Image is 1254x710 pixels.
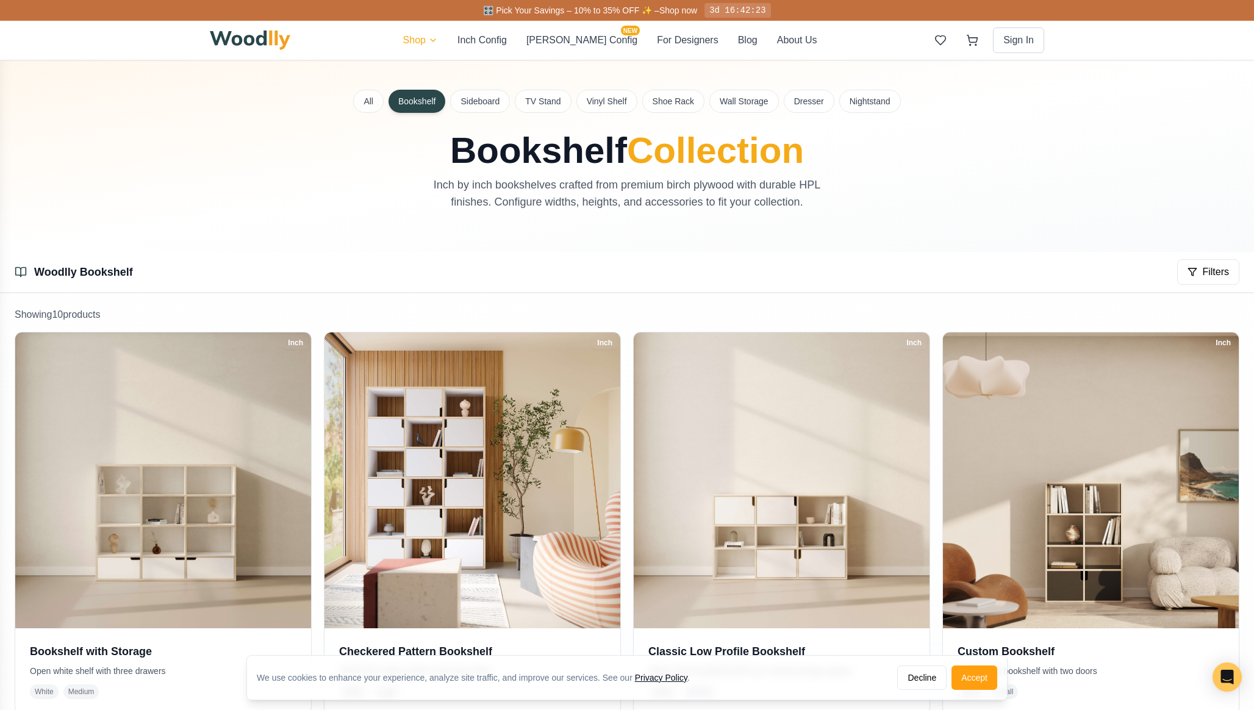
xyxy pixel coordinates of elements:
[659,5,697,15] a: Shop now
[450,90,510,113] button: Sideboard
[777,33,817,48] button: About Us
[627,130,804,171] span: Collection
[943,332,1239,628] img: Custom Bookshelf
[648,643,915,660] h3: Classic Low Profile Bookshelf
[621,26,640,35] span: NEW
[592,336,618,350] div: Inch
[515,90,571,113] button: TV Stand
[483,5,659,15] span: 🎛️ Pick Your Savings – 10% to 35% OFF ✨ –
[1213,662,1242,692] div: Open Intercom Messenger
[738,33,758,48] button: Blog
[839,90,901,113] button: Nightstand
[657,33,718,48] button: For Designers
[635,673,687,683] a: Privacy Policy
[576,90,637,113] button: Vinyl Shelf
[403,33,438,48] button: Shop
[339,643,606,660] h3: Checkered Pattern Bookshelf
[282,336,309,350] div: Inch
[15,307,1239,322] p: Showing 10 product s
[958,643,1224,660] h3: Custom Bookshelf
[34,266,133,278] a: Woodlly Bookshelf
[1177,259,1239,285] button: Filters
[704,3,770,18] div: 3d 16:42:23
[901,336,927,350] div: Inch
[15,332,311,628] img: Bookshelf with Storage
[354,132,900,169] h1: Bookshelf
[1202,265,1229,279] span: Filters
[257,672,700,684] div: We use cookies to enhance your experience, analyze site traffic, and improve our services. See our .
[210,30,290,50] img: Woodlly
[1210,336,1236,350] div: Inch
[709,90,779,113] button: Wall Storage
[993,27,1044,53] button: Sign In
[389,90,445,113] button: Bookshelf
[526,33,637,48] button: [PERSON_NAME] ConfigNEW
[951,665,997,690] button: Accept
[324,332,620,628] img: Checkered Pattern Bookshelf
[897,665,947,690] button: Decline
[353,90,384,113] button: All
[784,90,834,113] button: Dresser
[642,90,704,113] button: Shoe Rack
[422,176,832,210] p: Inch by inch bookshelves crafted from premium birch plywood with durable HPL finishes. Configure ...
[30,643,296,660] h3: Bookshelf with Storage
[457,33,507,48] button: Inch Config
[634,332,930,628] img: Classic Low Profile Bookshelf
